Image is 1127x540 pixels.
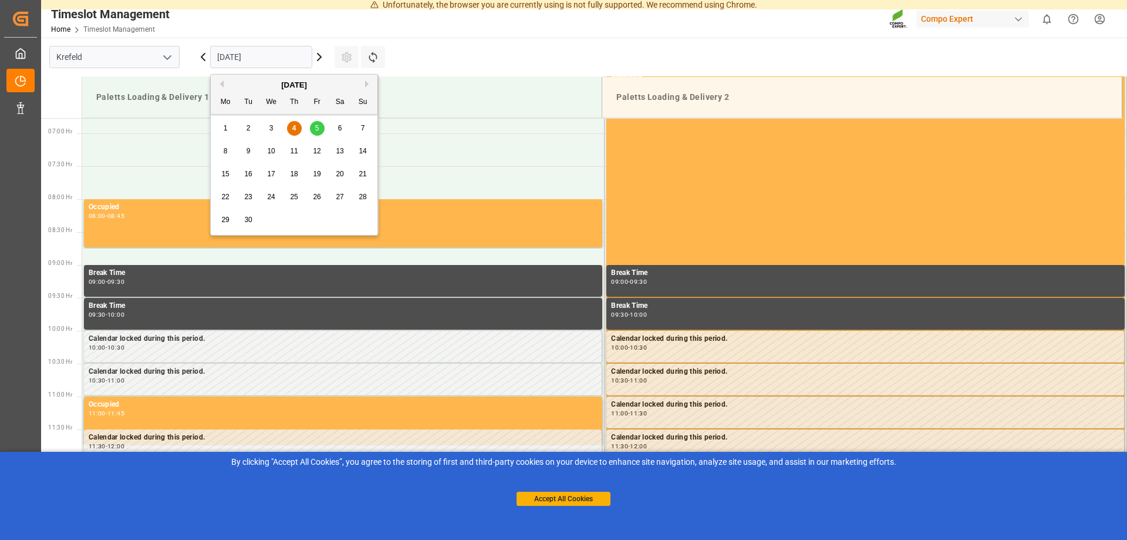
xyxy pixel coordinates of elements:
[356,121,370,136] div: Choose Sunday, September 7th, 2025
[218,167,233,182] div: Choose Monday, September 15th, 2025
[214,117,374,232] div: month 2025-09
[106,312,107,317] div: -
[630,345,647,350] div: 10:30
[106,411,107,416] div: -
[107,312,124,317] div: 10:00
[630,279,647,284] div: 09:30
[48,227,72,233] span: 08:30 Hr
[290,193,298,201] span: 25
[365,81,372,88] button: Next Month
[628,378,630,383] div: -
[611,366,1119,378] div: Calendar locked during this period.
[106,444,107,449] div: -
[48,326,72,332] span: 10:00 Hr
[89,432,597,444] div: Calendar locked during this period.
[241,144,256,159] div: Choose Tuesday, September 9th, 2025
[630,411,647,416] div: 11:30
[310,190,325,204] div: Choose Friday, September 26th, 2025
[333,95,347,110] div: Sa
[267,170,275,178] span: 17
[359,170,366,178] span: 21
[89,267,598,279] div: Break Time
[630,378,647,383] div: 11:00
[356,144,370,159] div: Choose Sunday, September 14th, 2025
[313,147,320,155] span: 12
[221,170,229,178] span: 15
[89,202,598,213] div: Occupied
[89,444,106,449] div: 11:30
[517,492,610,506] button: Accept All Cookies
[628,444,630,449] div: -
[48,260,72,266] span: 09:00 Hr
[224,147,228,155] span: 8
[107,444,124,449] div: 12:00
[287,95,302,110] div: Th
[264,95,279,110] div: We
[628,411,630,416] div: -
[89,213,106,219] div: 08:00
[89,333,597,345] div: Calendar locked during this period.
[333,190,347,204] div: Choose Saturday, September 27th, 2025
[628,312,630,317] div: -
[287,167,302,182] div: Choose Thursday, September 18th, 2025
[889,9,908,29] img: Screenshot%202023-09-29%20at%2010.02.21.png_1712312052.png
[247,124,251,132] span: 2
[211,79,377,91] div: [DATE]
[611,312,628,317] div: 09:30
[264,121,279,136] div: Choose Wednesday, September 3rd, 2025
[336,193,343,201] span: 27
[241,213,256,227] div: Choose Tuesday, September 30th, 2025
[612,86,1112,108] div: Paletts Loading & Delivery 2
[218,95,233,110] div: Mo
[107,378,124,383] div: 11:00
[333,144,347,159] div: Choose Saturday, September 13th, 2025
[241,121,256,136] div: Choose Tuesday, September 2nd, 2025
[611,333,1119,345] div: Calendar locked during this period.
[218,190,233,204] div: Choose Monday, September 22nd, 2025
[218,121,233,136] div: Choose Monday, September 1st, 2025
[106,378,107,383] div: -
[287,121,302,136] div: Choose Thursday, September 4th, 2025
[628,279,630,284] div: -
[221,193,229,201] span: 22
[158,48,176,66] button: open menu
[48,128,72,135] span: 07:00 Hr
[628,345,630,350] div: -
[292,124,296,132] span: 4
[359,147,366,155] span: 14
[611,300,1120,312] div: Break Time
[290,147,298,155] span: 11
[916,8,1034,30] button: Compo Expert
[287,190,302,204] div: Choose Thursday, September 25th, 2025
[8,456,1119,468] div: By clicking "Accept All Cookies”, you agree to the storing of first and third-party cookies on yo...
[210,46,312,68] input: DD.MM.YYYY
[48,293,72,299] span: 09:30 Hr
[107,345,124,350] div: 10:30
[611,444,628,449] div: 11:30
[106,279,107,284] div: -
[221,216,229,224] span: 29
[611,345,628,350] div: 10:00
[89,279,106,284] div: 09:00
[218,144,233,159] div: Choose Monday, September 8th, 2025
[217,81,224,88] button: Previous Month
[336,147,343,155] span: 13
[310,167,325,182] div: Choose Friday, September 19th, 2025
[89,300,598,312] div: Break Time
[107,411,124,416] div: 11:45
[48,424,72,431] span: 11:30 Hr
[611,411,628,416] div: 11:00
[630,444,647,449] div: 12:00
[336,170,343,178] span: 20
[1034,6,1060,32] button: show 0 new notifications
[241,190,256,204] div: Choose Tuesday, September 23rd, 2025
[264,167,279,182] div: Choose Wednesday, September 17th, 2025
[48,358,72,365] span: 10:30 Hr
[267,193,275,201] span: 24
[315,124,319,132] span: 5
[48,194,72,200] span: 08:00 Hr
[267,147,275,155] span: 10
[611,432,1119,444] div: Calendar locked during this period.
[359,193,366,201] span: 28
[269,124,274,132] span: 3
